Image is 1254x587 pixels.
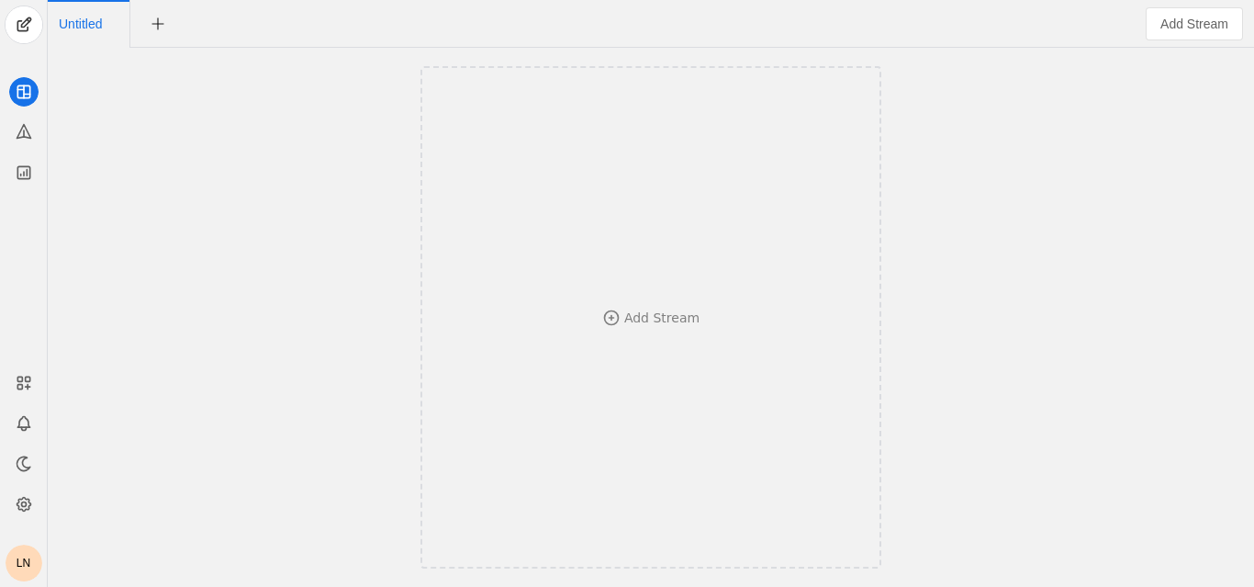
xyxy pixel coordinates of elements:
span: Click to edit name [59,17,102,30]
div: Add Stream [624,309,700,327]
app-icon-button: New Tab [141,16,174,30]
button: Add Stream [1146,7,1243,40]
span: Add Stream [1160,15,1228,33]
button: Ln [6,545,42,581]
